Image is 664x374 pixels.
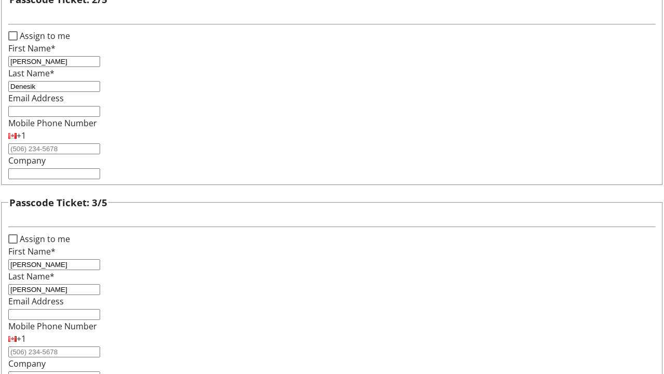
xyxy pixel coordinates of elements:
[9,195,107,210] h3: Passcode Ticket: 3/5
[8,346,100,357] input: (506) 234-5678
[8,155,46,166] label: Company
[18,233,70,245] label: Assign to me
[8,117,97,129] label: Mobile Phone Number
[8,296,64,307] label: Email Address
[8,92,64,104] label: Email Address
[8,246,56,257] label: First Name*
[8,358,46,369] label: Company
[18,30,70,42] label: Assign to me
[8,320,97,332] label: Mobile Phone Number
[8,43,56,54] label: First Name*
[8,143,100,154] input: (506) 234-5678
[8,68,54,79] label: Last Name*
[8,271,54,282] label: Last Name*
